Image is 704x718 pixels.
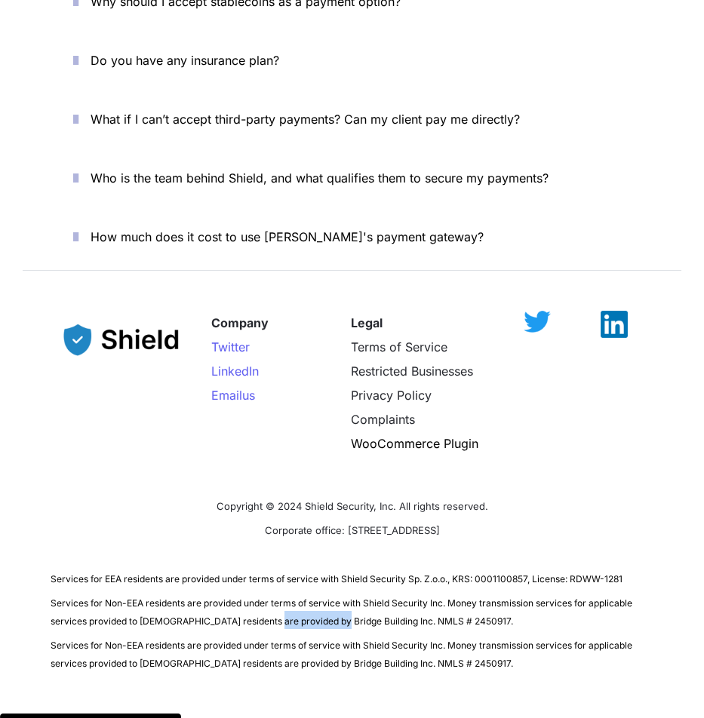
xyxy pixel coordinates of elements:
[51,37,654,84] button: Do you have any insurance plan?
[211,339,250,354] a: Twitter
[51,155,654,201] button: Who is the team behind Shield, and what qualifies them to secure my payments?
[351,315,383,330] strong: Legal
[51,573,623,585] span: Services for EEA residents are provided under terms of service with Shield Security Sp. Z.o.o., K...
[351,364,473,379] a: Restricted Businesses
[51,213,654,260] button: How much does it cost to use [PERSON_NAME]'s payment gateway?
[211,388,255,403] a: Emailus
[51,597,635,627] span: Services for Non-EEA residents are provided under terms of service with Shield Security Inc. Mone...
[351,412,415,427] a: Complaints
[211,315,269,330] strong: Company
[91,229,484,244] span: How much does it cost to use [PERSON_NAME]'s payment gateway?
[91,170,549,186] span: Who is the team behind Shield, and what qualifies them to secure my payments?
[351,436,478,451] a: WooCommerce Plugin
[211,364,259,379] a: LinkedIn
[351,388,432,403] a: Privacy Policy
[51,96,654,143] button: What if I can’t accept third-party payments? Can my client pay me directly?
[91,112,520,127] span: What if I can’t accept third-party payments? Can my client pay me directly?
[217,500,488,512] span: Copyright © 2024 Shield Security, Inc. All rights reserved.
[242,388,255,403] span: us
[211,388,242,403] span: Email
[51,640,635,669] span: Services for Non-EEA residents are provided under terms of service with Shield Security Inc. Mone...
[265,524,440,536] span: Corporate office: [STREET_ADDRESS]
[91,53,279,68] span: Do you have any insurance plan?
[351,339,447,354] a: Terms of Service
